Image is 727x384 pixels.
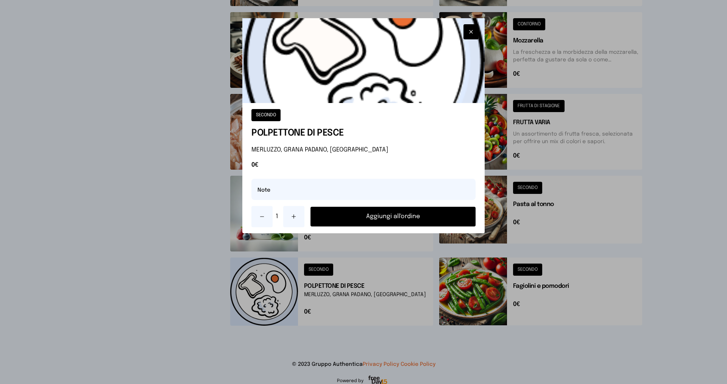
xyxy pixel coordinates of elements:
h1: POLPETTONE DI PESCE [251,127,476,139]
p: MERLUZZO, GRANA PADANO, [GEOGRAPHIC_DATA] [251,145,476,155]
button: SECONDO [251,109,281,121]
span: 0€ [251,161,476,170]
button: Aggiungi all'ordine [310,207,476,226]
img: placeholder-product.5564ca1.png [242,18,485,103]
span: 1 [276,212,280,221]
